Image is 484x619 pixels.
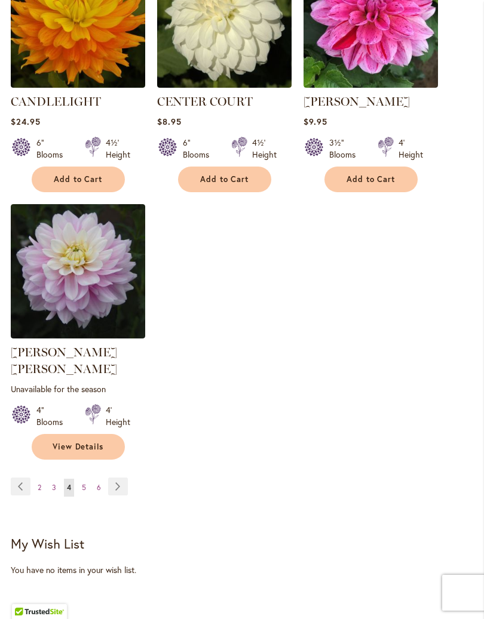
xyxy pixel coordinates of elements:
[304,79,438,90] a: CHA CHING
[94,479,104,497] a: 6
[11,535,84,552] strong: My Wish List
[32,167,125,192] button: Add to Cart
[11,204,145,338] img: Charlotte Mae
[11,564,473,576] div: You have no items in your wish list.
[304,116,327,127] span: $9.95
[97,483,101,492] span: 6
[399,137,423,161] div: 4' Height
[329,137,363,161] div: 3½" Blooms
[11,94,101,109] a: CANDLELIGHT
[183,137,217,161] div: 6" Blooms
[11,79,145,90] a: CANDLELIGHT
[82,483,86,492] span: 5
[11,329,145,341] a: Charlotte Mae
[106,137,130,161] div: 4½' Height
[11,345,117,376] a: [PERSON_NAME] [PERSON_NAME]
[79,479,89,497] a: 5
[35,479,44,497] a: 2
[347,174,396,184] span: Add to Cart
[11,383,145,395] p: Unavailable for the season
[32,434,125,460] a: View Details
[157,116,182,127] span: $8.95
[9,577,42,610] iframe: Launch Accessibility Center
[52,483,56,492] span: 3
[157,94,253,109] a: CENTER COURT
[38,483,41,492] span: 2
[53,442,104,452] span: View Details
[49,479,59,497] a: 3
[36,137,71,161] div: 6" Blooms
[252,137,277,161] div: 4½' Height
[11,116,41,127] span: $24.95
[324,167,418,192] button: Add to Cart
[304,94,410,109] a: [PERSON_NAME]
[200,174,249,184] span: Add to Cart
[106,404,130,428] div: 4' Height
[157,79,292,90] a: CENTER COURT
[178,167,271,192] button: Add to Cart
[67,483,71,492] span: 4
[54,174,103,184] span: Add to Cart
[36,404,71,428] div: 4" Blooms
